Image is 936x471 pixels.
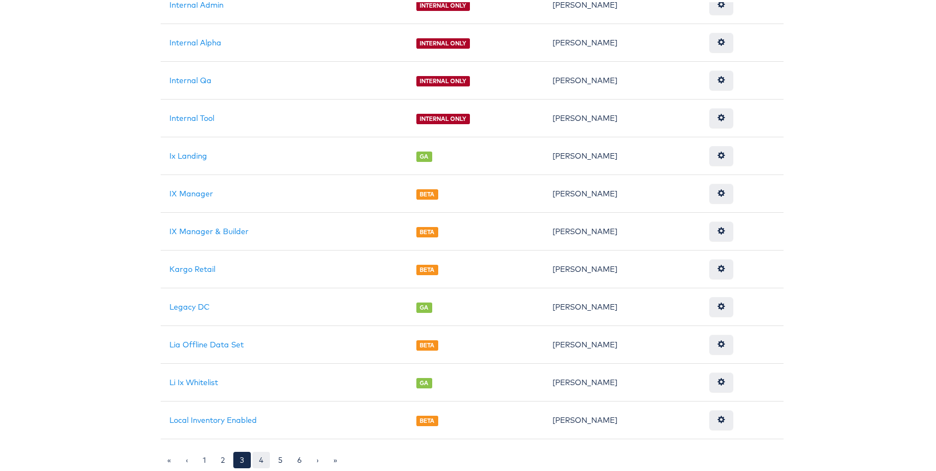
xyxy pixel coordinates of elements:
a: Internal Qa [169,73,211,83]
td: [PERSON_NAME] [544,286,700,324]
a: Ix Landing [169,149,207,159]
span: INTERNAL ONLY [416,74,470,84]
a: IX Manager & Builder [169,224,249,234]
a: Internal Tool [169,111,214,121]
span: BETA [416,225,438,235]
a: › [310,450,325,466]
span: BETA [416,414,438,424]
a: Li Ix Whitelist [169,375,218,385]
a: 3 [233,450,251,466]
a: Legacy DC [169,300,210,310]
a: Internal Alpha [169,36,221,45]
span: GA [416,149,432,160]
td: [PERSON_NAME] [544,362,700,399]
span: BETA [416,338,438,348]
td: [PERSON_NAME] [544,211,700,248]
td: [PERSON_NAME] [544,248,700,286]
span: INTERNAL ONLY [416,36,470,46]
a: Local Inventory Enabled [169,413,257,423]
td: [PERSON_NAME] [544,22,700,60]
td: [PERSON_NAME] [544,399,700,437]
a: » [327,450,344,466]
td: [PERSON_NAME] [544,97,700,135]
a: Lia Offline Data Set [169,338,244,347]
a: 1 [196,450,213,466]
span: GA [416,300,432,311]
a: ‹ [179,450,195,466]
a: « [161,450,178,466]
span: BETA [416,187,438,197]
a: 6 [291,450,308,466]
td: [PERSON_NAME] [544,60,700,97]
td: [PERSON_NAME] [544,324,700,362]
a: 2 [214,450,232,466]
span: BETA [416,263,438,273]
a: 5 [272,450,289,466]
a: 4 [252,450,270,466]
a: Kargo Retail [169,262,215,272]
a: IX Manager [169,187,213,196]
td: [PERSON_NAME] [544,173,700,211]
span: GA [416,376,432,386]
td: [PERSON_NAME] [544,135,700,173]
span: INTERNAL ONLY [416,112,470,122]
